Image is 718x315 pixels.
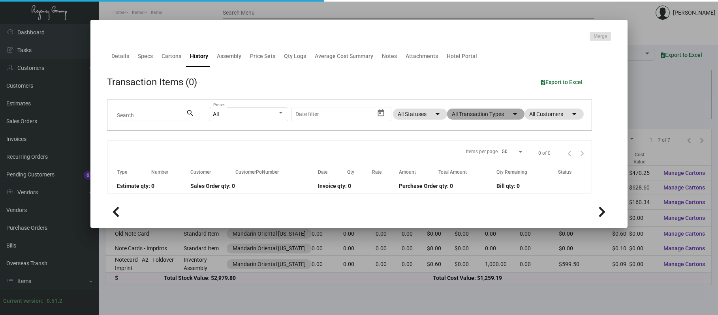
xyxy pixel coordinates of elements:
button: Next page [576,147,588,159]
mat-icon: search [186,109,194,118]
div: CustomerPoNumber [235,169,318,176]
div: Notes [382,52,397,60]
div: Qty [347,169,372,176]
span: 50 [502,149,507,154]
div: Rate [372,169,399,176]
mat-chip: All Transaction Types [447,109,524,120]
div: Type [117,169,151,176]
div: Items per page: [466,148,499,155]
div: Average Cost Summary [315,52,373,60]
div: 0.51.2 [47,297,62,305]
mat-icon: arrow_drop_down [433,109,442,119]
div: Attachments [406,52,438,60]
mat-icon: arrow_drop_down [570,109,579,119]
button: Open calendar [375,107,387,120]
span: Sales Order qty: 0 [190,183,235,189]
div: Qty Remaining [496,169,527,176]
button: Previous page [563,147,576,159]
span: Estimate qty: 0 [117,183,154,189]
div: Price Sets [250,52,275,60]
input: End date [327,111,365,118]
div: Type [117,169,127,176]
div: Total Amount [438,169,496,176]
div: History [190,52,208,60]
div: Qty Remaining [496,169,558,176]
mat-icon: arrow_drop_down [510,109,520,119]
span: Export to Excel [541,79,583,85]
mat-chip: All Statuses [393,109,447,120]
div: Cartons [162,52,181,60]
div: Amount [399,169,416,176]
span: Purchase Order qty: 0 [399,183,453,189]
div: Specs [138,52,153,60]
div: CustomerPoNumber [235,169,279,176]
div: Qty [347,169,354,176]
div: Assembly [217,52,241,60]
div: Hotel Portal [447,52,477,60]
span: Merge [594,33,607,40]
div: Qty Logs [284,52,306,60]
div: Transaction Items (0) [107,75,197,89]
div: Status [558,169,571,176]
div: Customer [190,169,235,176]
button: Merge [590,32,611,41]
div: Number [151,169,168,176]
div: Number [151,169,190,176]
button: Export to Excel [535,75,589,89]
div: Rate [372,169,382,176]
div: Amount [399,169,438,176]
span: All [213,111,219,117]
div: Current version: [3,297,43,305]
div: Date [318,169,327,176]
input: Start date [296,111,320,118]
div: Total Amount [438,169,467,176]
div: Status [558,169,592,176]
div: 0 of 0 [538,150,551,157]
div: Customer [190,169,211,176]
mat-select: Items per page: [502,148,524,155]
div: Details [111,52,129,60]
div: Date [318,169,347,176]
mat-chip: All Customers [524,109,584,120]
span: Invoice qty: 0 [318,183,351,189]
span: Bill qty: 0 [496,183,520,189]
